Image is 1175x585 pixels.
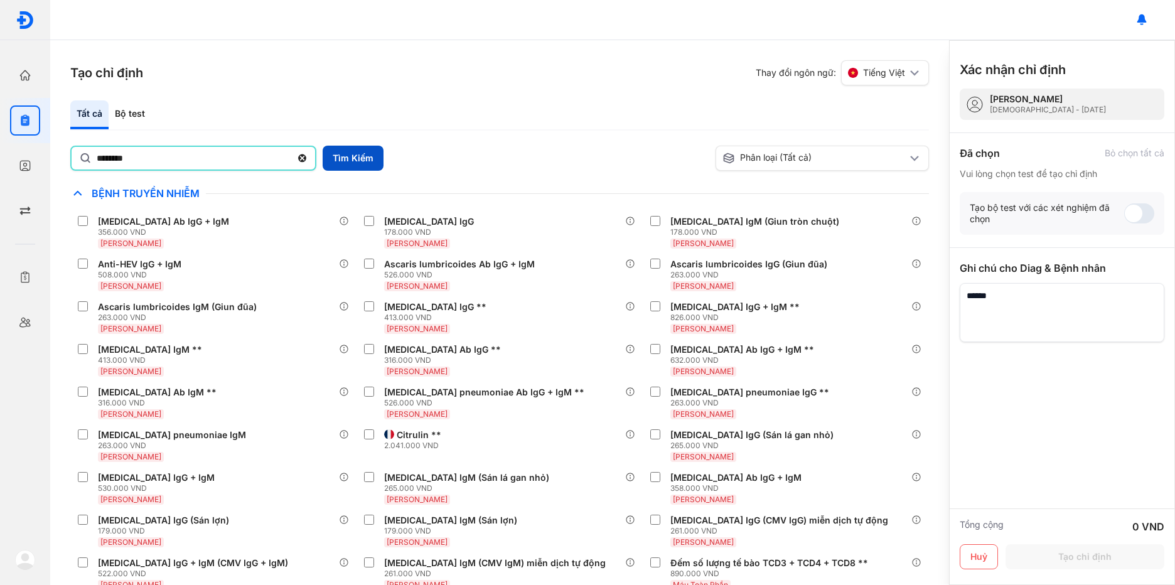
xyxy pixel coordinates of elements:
[100,537,161,547] span: [PERSON_NAME]
[387,495,448,504] span: [PERSON_NAME]
[98,429,246,441] div: [MEDICAL_DATA] pneumoniae IgM
[673,452,734,461] span: [PERSON_NAME]
[722,152,907,164] div: Phân loại (Tất cả)
[100,409,161,419] span: [PERSON_NAME]
[670,429,834,441] div: [MEDICAL_DATA] IgG (Sán lá gan nhỏ)
[673,409,734,419] span: [PERSON_NAME]
[397,429,441,441] div: Citrulin **
[384,569,611,579] div: 261.000 VND
[673,537,734,547] span: [PERSON_NAME]
[98,301,257,313] div: Ascaris lumbricoides IgM (Giun đũa)
[960,168,1164,180] div: Vui lòng chọn test để tạo chỉ định
[670,387,829,398] div: [MEDICAL_DATA] pneumoniae IgG **
[384,301,486,313] div: [MEDICAL_DATA] IgG **
[990,105,1106,115] div: [DEMOGRAPHIC_DATA] - [DATE]
[384,387,584,398] div: [MEDICAL_DATA] pneumoniae Ab IgG + IgM **
[670,472,802,483] div: [MEDICAL_DATA] Ab IgG + IgM
[16,11,35,30] img: logo
[98,569,293,579] div: 522.000 VND
[673,367,734,376] span: [PERSON_NAME]
[100,239,161,248] span: [PERSON_NAME]
[98,526,234,536] div: 179.000 VND
[863,67,905,78] span: Tiếng Việt
[670,313,805,323] div: 826.000 VND
[384,216,474,227] div: [MEDICAL_DATA] IgG
[673,495,734,504] span: [PERSON_NAME]
[15,550,35,570] img: logo
[70,64,143,82] h3: Tạo chỉ định
[384,515,517,526] div: [MEDICAL_DATA] IgM (Sán lợn)
[100,367,161,376] span: [PERSON_NAME]
[98,483,220,493] div: 530.000 VND
[98,216,229,227] div: [MEDICAL_DATA] Ab IgG + IgM
[98,344,202,355] div: [MEDICAL_DATA] IgM **
[98,398,222,408] div: 316.000 VND
[384,344,501,355] div: [MEDICAL_DATA] Ab IgG **
[990,94,1106,105] div: [PERSON_NAME]
[670,227,844,237] div: 178.000 VND
[387,324,448,333] span: [PERSON_NAME]
[98,472,215,483] div: [MEDICAL_DATA] IgG + IgM
[384,270,540,280] div: 526.000 VND
[670,259,827,270] div: Ascaris lumbricoides IgG (Giun đũa)
[98,227,234,237] div: 356.000 VND
[387,281,448,291] span: [PERSON_NAME]
[384,398,589,408] div: 526.000 VND
[670,441,839,451] div: 265.000 VND
[384,441,446,451] div: 2.041.000 VND
[109,100,151,129] div: Bộ test
[387,537,448,547] span: [PERSON_NAME]
[970,202,1124,225] div: Tạo bộ test với các xét nghiệm đã chọn
[673,281,734,291] span: [PERSON_NAME]
[387,367,448,376] span: [PERSON_NAME]
[670,569,873,579] div: 890.000 VND
[100,281,161,291] span: [PERSON_NAME]
[960,519,1004,534] div: Tổng cộng
[384,526,522,536] div: 179.000 VND
[384,313,491,323] div: 413.000 VND
[960,146,1000,161] div: Đã chọn
[1105,148,1164,159] div: Bỏ chọn tất cả
[673,239,734,248] span: [PERSON_NAME]
[670,355,819,365] div: 632.000 VND
[98,557,288,569] div: [MEDICAL_DATA] IgG + IgM (CMV IgG + IgM)
[98,515,229,526] div: [MEDICAL_DATA] IgG (Sán lợn)
[98,259,181,270] div: Anti-HEV IgG + IgM
[670,526,893,536] div: 261.000 VND
[670,557,868,569] div: Đếm số lượng tế bào TCD3 + TCD4 + TCD8 **
[98,355,207,365] div: 413.000 VND
[384,227,479,237] div: 178.000 VND
[85,187,206,200] span: Bệnh Truyền Nhiễm
[670,483,807,493] div: 358.000 VND
[98,441,251,451] div: 263.000 VND
[1006,544,1164,569] button: Tạo chỉ định
[387,239,448,248] span: [PERSON_NAME]
[756,60,929,85] div: Thay đổi ngôn ngữ:
[100,324,161,333] span: [PERSON_NAME]
[960,544,998,569] button: Huỷ
[670,216,839,227] div: [MEDICAL_DATA] IgM (Giun tròn chuột)
[98,270,186,280] div: 508.000 VND
[323,146,384,171] button: Tìm Kiếm
[1132,519,1164,534] div: 0 VND
[673,324,734,333] span: [PERSON_NAME]
[100,452,161,461] span: [PERSON_NAME]
[670,515,888,526] div: [MEDICAL_DATA] IgG (CMV IgG) miễn dịch tự động
[98,313,262,323] div: 263.000 VND
[98,387,217,398] div: [MEDICAL_DATA] Ab IgM **
[384,259,535,270] div: Ascaris lumbricoides Ab IgG + IgM
[960,61,1066,78] h3: Xác nhận chỉ định
[670,344,814,355] div: [MEDICAL_DATA] Ab IgG + IgM **
[670,398,834,408] div: 263.000 VND
[384,472,549,483] div: [MEDICAL_DATA] IgM (Sán lá gan nhỏ)
[70,100,109,129] div: Tất cả
[960,260,1164,276] div: Ghi chú cho Diag & Bệnh nhân
[100,495,161,504] span: [PERSON_NAME]
[384,557,606,569] div: [MEDICAL_DATA] IgM (CMV IgM) miễn dịch tự động
[387,409,448,419] span: [PERSON_NAME]
[670,270,832,280] div: 263.000 VND
[670,301,800,313] div: [MEDICAL_DATA] IgG + IgM **
[384,483,554,493] div: 265.000 VND
[384,355,506,365] div: 316.000 VND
